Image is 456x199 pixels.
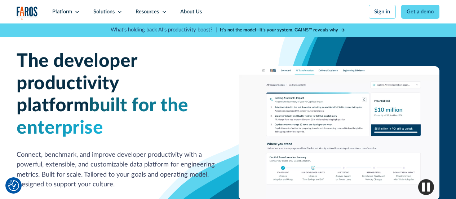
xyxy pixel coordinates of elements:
div: Solutions [93,8,115,16]
div: Resources [136,8,159,16]
a: home [17,7,38,20]
img: Pause video [418,179,434,195]
strong: It’s not the model—it’s your system. GAINS™ reveals why [220,28,338,32]
h1: The developer productivity platform [17,50,217,139]
img: Logo of the analytics and reporting company Faros. [17,7,38,20]
a: Sign in [369,5,396,19]
a: Get a demo [401,5,439,19]
a: It’s not the model—it’s your system. GAINS™ reveals why [220,27,345,34]
p: Connect, benchmark, and improve developer productivity with a powerful, extensible, and customiza... [17,150,217,190]
div: Platform [52,8,72,16]
p: What's holding back AI's productivity boost? | [111,26,217,34]
img: Revisit consent button [8,180,19,191]
button: Cookie Settings [8,180,19,191]
span: built for the enterprise [17,96,189,137]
